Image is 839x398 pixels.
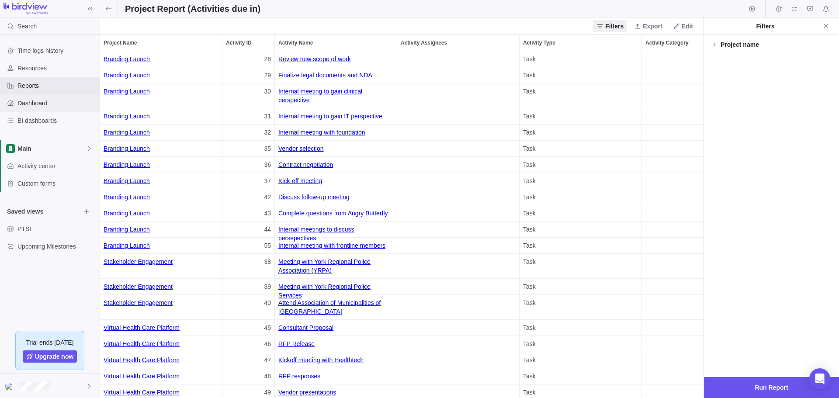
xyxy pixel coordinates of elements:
[278,295,393,319] a: Attend Association of Municipalities of [GEOGRAPHIC_DATA]
[226,157,271,173] span: 36
[222,205,275,221] div: Activity ID
[788,7,801,14] a: My assignments
[17,81,96,90] span: Reports
[275,295,397,320] div: Activity Name
[278,320,393,336] a: Consultant Proposal
[17,99,96,107] span: Dashboard
[642,221,764,238] div: Activity Category
[401,38,447,47] span: Activity Assignees
[804,7,816,14] a: Approval requests
[397,83,520,108] div: Activity Assignees
[397,368,520,384] div: Activity Assignees
[523,51,638,67] span: Task
[397,67,520,83] div: Activity Assignees
[721,40,759,49] div: Project name
[222,189,275,205] div: Activity ID
[226,221,271,237] span: 44
[222,141,275,157] div: Activity ID
[275,279,397,295] div: Activity Name
[275,51,397,67] div: Activity Name
[520,254,642,279] div: Activity Type
[222,83,275,108] div: Activity ID
[80,205,93,218] span: Browse views
[226,368,271,384] span: 48
[520,279,642,295] div: Activity Type
[704,377,839,398] span: Run Report
[100,173,222,189] div: Project Name
[226,352,271,368] span: 47
[278,173,393,189] a: Kick-off meeting
[226,83,271,99] span: 30
[520,108,642,125] div: Activity Type
[788,3,801,15] span: My assignments
[520,173,642,189] div: Activity Type
[226,173,271,189] span: 37
[5,383,16,390] img: Show
[397,125,520,141] div: Activity Assignees
[100,352,222,368] div: Project Name
[100,205,222,221] div: Project Name
[520,125,642,141] div: Activity Type
[226,254,271,270] span: 38
[275,320,397,336] div: Activity Name
[35,352,74,361] span: Upgrade now
[520,67,642,83] div: Activity Type
[100,254,222,279] div: Project Name
[642,35,764,51] div: Activity Category
[643,22,662,31] span: Export
[100,108,222,125] div: Project Name
[605,22,624,31] span: Filters
[820,3,832,15] span: Notifications
[104,238,218,253] a: Branding Launch
[104,279,218,294] a: Stakeholder Engagement
[275,238,397,254] div: Activity Name
[275,141,397,157] div: Activity Name
[104,336,218,352] a: Virtual Health Care Platform
[104,352,218,368] a: Virtual Health Care Platform
[226,67,271,83] span: 29
[746,3,758,15] span: Start timer
[100,157,222,173] div: Project Name
[275,368,397,384] div: Activity Name
[523,368,638,384] span: Task
[226,38,252,47] span: Activity ID
[17,144,86,153] span: Main
[104,141,218,156] a: Branding Launch
[104,189,218,205] a: Branding Launch
[397,35,519,51] div: Activity Assignees
[523,320,638,336] span: Task
[755,382,788,393] span: Run Report
[397,352,520,368] div: Activity Assignees
[104,38,137,47] span: Project Name
[278,205,393,221] a: Complete questions from Angry Butterfly
[278,336,393,352] a: RFP Release
[520,205,642,221] div: Activity Type
[523,141,638,156] span: Task
[278,279,393,303] a: Meeting with York Regional Police Services
[275,254,397,279] div: Activity Name
[278,51,393,67] a: Review new scope of work
[222,336,275,352] div: Activity ID
[226,295,271,311] span: 40
[642,368,764,384] div: Activity Category
[278,38,313,47] span: Activity Name
[226,205,271,221] span: 43
[222,279,275,295] div: Activity ID
[275,35,397,51] div: Activity Name
[520,368,642,384] div: Activity Type
[642,320,764,336] div: Activity Category
[520,320,642,336] div: Activity Type
[104,67,218,83] a: Branding Launch
[809,368,830,389] div: Open Intercom Messenger
[100,67,222,83] div: Project Name
[17,116,96,125] span: BI dashboards
[222,173,275,189] div: Activity ID
[226,125,271,140] span: 32
[804,3,816,15] span: Approval requests
[222,352,275,368] div: Activity ID
[104,221,218,237] a: Branding Launch
[397,157,520,173] div: Activity Assignees
[100,279,222,295] div: Project Name
[222,35,274,51] div: Activity ID
[222,295,275,320] div: Activity ID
